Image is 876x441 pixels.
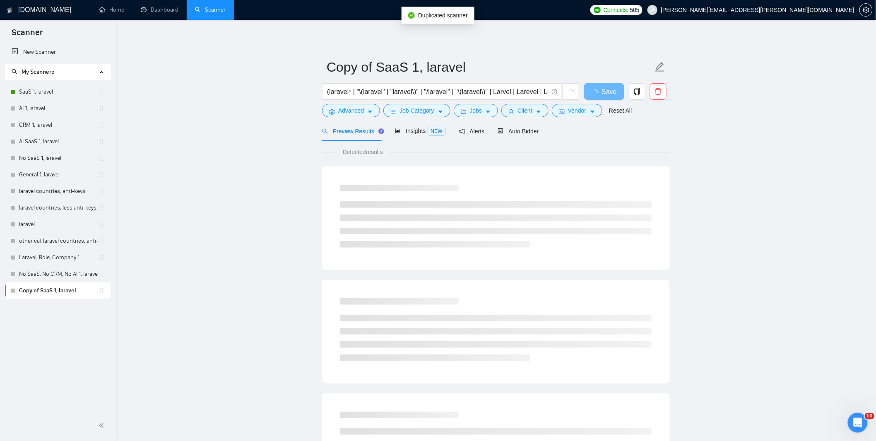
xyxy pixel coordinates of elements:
[5,216,111,233] li: laravel
[98,205,105,211] span: holder
[19,233,98,249] a: other cat laravel countries, anti-keys
[98,155,105,161] span: holder
[629,88,645,95] span: copy
[322,128,382,135] span: Preview Results
[604,5,628,14] span: Connects:
[418,12,468,19] span: Duplicated scanner
[517,106,532,115] span: Client
[98,238,105,244] span: holder
[470,106,482,115] span: Jobs
[865,413,874,419] span: 10
[5,266,111,282] li: No SaaS, No CRM, No AI 1, laravel
[5,84,111,100] li: SaaS 1, laravel
[327,87,548,97] input: Search Freelance Jobs...
[98,105,105,112] span: holder
[860,7,872,13] span: setting
[99,6,124,13] a: homeHome
[19,117,98,133] a: CRM 1, laravel
[337,147,389,157] span: Detected results
[98,271,105,277] span: holder
[12,69,17,75] span: search
[19,183,98,200] a: laravel countries, anti-keys
[552,89,557,94] span: info-circle
[19,200,98,216] a: laravel countries, less anti-keys, with fixes, bugs
[338,106,364,115] span: Advanced
[367,108,373,115] span: caret-down
[5,249,111,266] li: Laravel, Role, Company 1
[630,5,639,14] span: 505
[390,108,396,115] span: bars
[395,128,445,134] span: Insights
[498,128,539,135] span: Auto Bidder
[584,83,624,100] button: Save
[98,138,105,145] span: holder
[559,108,565,115] span: idcard
[408,12,415,19] span: check-circle
[395,128,401,134] span: area-chart
[552,104,602,117] button: idcardVendorcaret-down
[629,83,645,100] button: copy
[536,108,541,115] span: caret-down
[5,117,111,133] li: CRM 1, laravel
[655,62,665,72] span: edit
[19,150,98,166] a: No SaaS 1, laravel
[383,104,450,117] button: barsJob Categorycaret-down
[5,233,111,249] li: other cat laravel countries, anti-keys
[567,89,575,97] span: loading
[5,183,111,200] li: laravel countries, anti-keys
[590,108,595,115] span: caret-down
[378,128,385,135] div: Tooltip anchor
[650,88,666,95] span: delete
[5,200,111,216] li: laravel countries, less anti-keys, with fixes, bugs
[98,188,105,195] span: holder
[98,122,105,128] span: holder
[19,84,98,100] a: SaaS 1, laravel
[508,108,514,115] span: user
[98,171,105,178] span: holder
[399,106,434,115] span: Job Category
[859,3,873,17] button: setting
[650,7,655,13] span: user
[5,150,111,166] li: No SaaS 1, laravel
[501,104,549,117] button: userClientcaret-down
[98,287,105,294] span: holder
[650,83,667,100] button: delete
[322,128,328,134] span: search
[5,27,49,44] span: Scanner
[859,7,873,13] a: setting
[438,108,443,115] span: caret-down
[195,6,226,13] a: searchScanner
[19,249,98,266] a: Laravel, Role, Company 1
[459,128,465,134] span: notification
[5,282,111,299] li: Copy of SaaS 1, laravel
[98,89,105,95] span: holder
[141,6,178,13] a: dashboardDashboard
[19,282,98,299] a: Copy of SaaS 1, laravel
[327,57,653,77] input: Scanner name...
[602,87,616,97] span: Save
[322,104,380,117] button: settingAdvancedcaret-down
[461,108,467,115] span: folder
[454,104,498,117] button: folderJobscaret-down
[19,166,98,183] a: General 1, laravel
[12,68,54,75] span: My Scanners
[5,133,111,150] li: AI SaaS 1, laravel
[609,106,632,115] a: Reset All
[5,166,111,183] li: General 1, laravel
[592,89,602,96] span: loading
[98,221,105,228] span: holder
[329,108,335,115] span: setting
[594,7,601,13] img: upwork-logo.png
[19,266,98,282] a: No SaaS, No CRM, No AI 1, laravel
[7,4,13,17] img: logo
[498,128,503,134] span: robot
[459,128,485,135] span: Alerts
[98,254,105,261] span: holder
[22,68,54,75] span: My Scanners
[568,106,586,115] span: Vendor
[19,133,98,150] a: AI SaaS 1, laravel
[428,127,446,136] span: NEW
[99,422,107,430] span: double-left
[485,108,491,115] span: caret-down
[19,100,98,117] a: AI 1, laravel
